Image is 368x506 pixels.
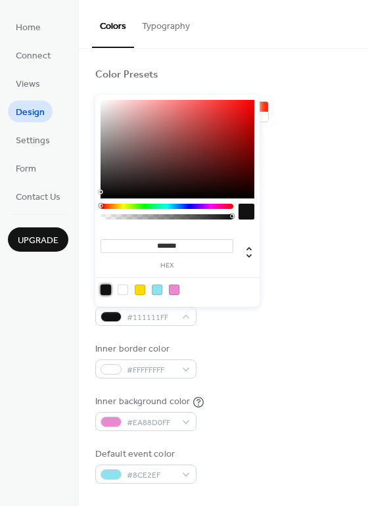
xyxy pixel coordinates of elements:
span: Upgrade [18,234,58,248]
div: Color Presets [95,68,158,82]
a: Home [8,16,49,37]
a: Design [8,101,53,122]
span: Settings [16,134,50,148]
label: hex [101,262,233,269]
div: Default event color [95,448,194,461]
div: rgb(234, 136, 208) [169,285,179,295]
div: rgb(255, 218, 3) [135,285,145,295]
div: Inner border color [95,342,194,356]
div: rgb(255, 255, 255) [118,285,128,295]
span: Views [16,78,40,91]
a: Settings [8,129,58,150]
span: Form [16,162,36,176]
a: Views [8,72,48,94]
span: Contact Us [16,191,60,204]
a: Connect [8,44,58,66]
div: rgb(140, 226, 239) [152,285,162,295]
span: #FFFFFFFF [127,363,175,377]
div: Inner background color [95,395,190,409]
a: Form [8,157,44,179]
span: Home [16,21,41,35]
span: #EA88D0FF [127,416,175,430]
span: #111111FF [127,311,175,325]
a: Contact Us [8,185,68,207]
div: rgb(17, 17, 17) [101,285,111,295]
span: Connect [16,49,51,63]
span: #8CE2EF [127,469,175,482]
button: Upgrade [8,227,68,252]
span: Design [16,106,45,120]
